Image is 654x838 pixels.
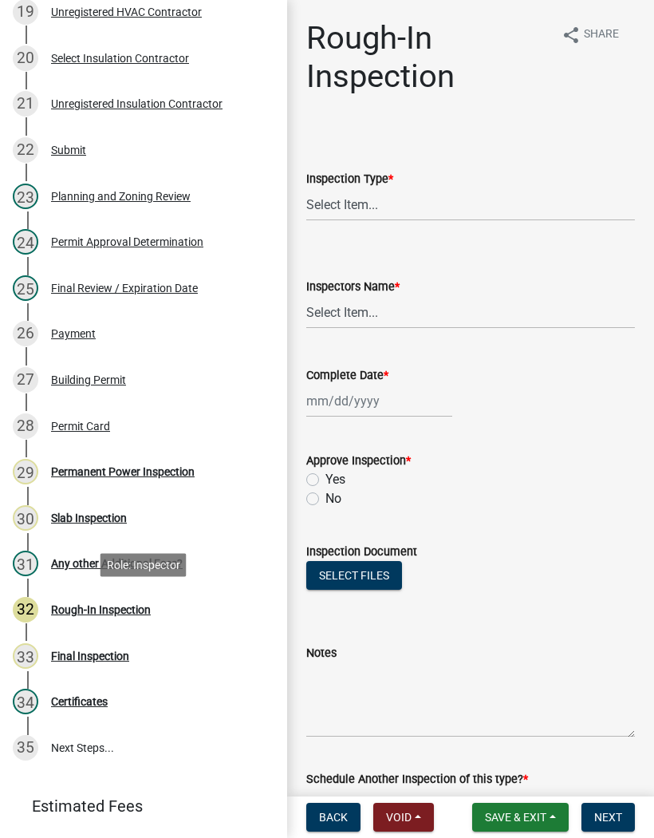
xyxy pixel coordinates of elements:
div: Rough-In Inspection [51,604,151,615]
div: 23 [13,184,38,209]
div: 31 [13,551,38,576]
div: Permit Card [51,421,110,432]
div: Final Inspection [51,650,129,662]
div: Select Insulation Contractor [51,53,189,64]
div: Any other Additional Fees? [51,558,183,569]
div: Role: Inspector [100,553,187,576]
div: Unregistered HVAC Contractor [51,6,202,18]
button: Select files [306,561,402,590]
div: 27 [13,367,38,393]
div: Final Review / Expiration Date [51,283,198,294]
h1: Rough-In Inspection [306,19,549,96]
span: Next [594,811,622,824]
span: Share [584,26,619,45]
div: Planning and Zoning Review [51,191,191,202]
label: No [325,489,341,508]
label: Yes [325,470,345,489]
div: Slab Inspection [51,512,127,524]
a: Estimated Fees [13,790,262,822]
div: Payment [51,328,96,339]
div: 25 [13,275,38,301]
div: 26 [13,321,38,346]
span: Back [319,811,348,824]
div: Submit [51,144,86,156]
div: 24 [13,229,38,255]
div: 34 [13,689,38,714]
label: Inspection Type [306,174,393,185]
div: 20 [13,45,38,71]
label: Inspection Document [306,547,417,558]
div: Building Permit [51,374,126,385]
div: 22 [13,137,38,163]
div: Permanent Power Inspection [51,466,195,477]
div: 32 [13,597,38,623]
label: Approve Inspection [306,456,411,467]
button: Save & Exit [472,803,569,832]
div: 35 [13,735,38,761]
div: 30 [13,505,38,531]
label: Notes [306,648,337,659]
label: Inspectors Name [306,282,400,293]
input: mm/dd/yyyy [306,385,452,417]
button: shareShare [549,19,632,50]
div: 33 [13,643,38,669]
label: Complete Date [306,370,388,381]
span: Void [386,811,412,824]
div: 28 [13,413,38,439]
div: 21 [13,91,38,117]
span: Save & Exit [485,811,546,824]
div: 29 [13,459,38,484]
div: Permit Approval Determination [51,236,203,247]
div: Unregistered Insulation Contractor [51,98,223,109]
button: Back [306,803,360,832]
div: Certificates [51,696,108,707]
label: Schedule Another Inspection of this type? [306,774,528,785]
button: Next [581,803,635,832]
i: share [561,26,581,45]
button: Void [373,803,434,832]
label: Yes [325,789,345,808]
